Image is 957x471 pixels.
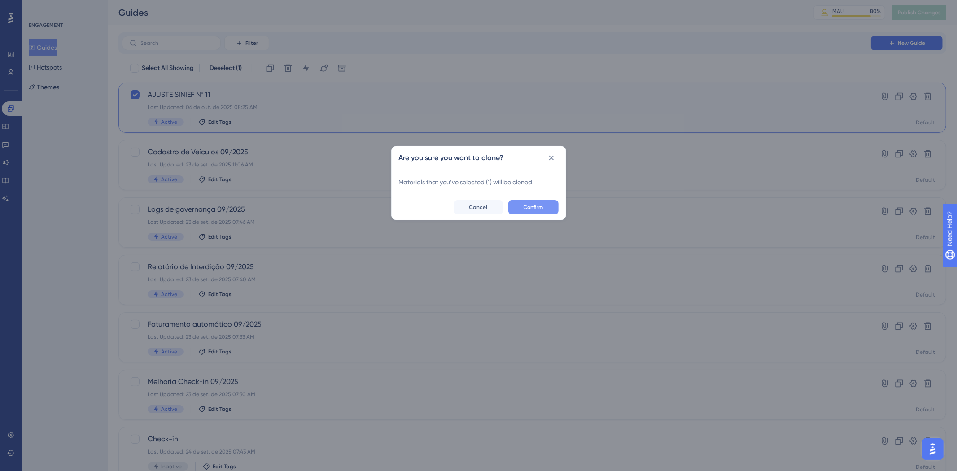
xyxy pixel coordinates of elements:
h2: Are you sure you want to clone? [399,153,504,163]
span: Cancel [469,204,488,211]
span: Materials that you’ve selected ( 1 ) will be cloned. [399,177,559,188]
iframe: UserGuiding AI Assistant Launcher [919,436,946,462]
span: Confirm [524,204,543,211]
span: Need Help? [21,2,56,13]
